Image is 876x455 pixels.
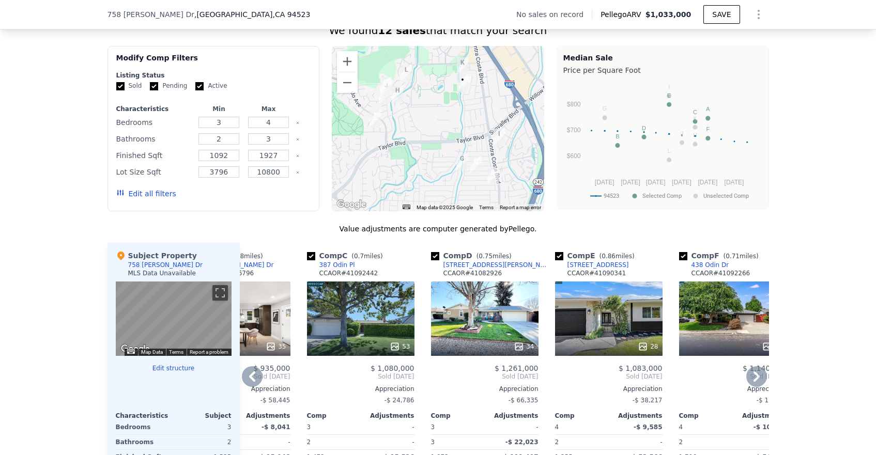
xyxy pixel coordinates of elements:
[116,165,192,179] div: Lot Size Sqft
[555,250,639,261] div: Comp E
[116,82,125,90] input: Sold
[693,115,697,121] text: K
[555,372,663,381] span: Sold [DATE]
[385,397,414,404] span: -$ 24,786
[116,281,232,356] div: Street View
[505,438,539,446] span: -$ 22,023
[107,224,769,234] div: Value adjustments are computer generated by Pellego .
[190,349,228,355] a: Report a problem
[706,126,710,132] text: F
[116,435,172,449] div: Bathrooms
[150,82,187,90] label: Pending
[307,435,359,449] div: 2
[128,269,196,277] div: MLS Data Unavailable
[431,435,483,449] div: 3
[667,92,671,99] text: E
[611,435,663,449] div: -
[563,53,762,63] div: Median Sale
[307,423,311,431] span: 3
[563,77,762,207] svg: A chart.
[371,364,414,372] span: $ 1,080,000
[514,341,534,352] div: 34
[516,9,592,20] div: No sales on record
[319,269,378,277] div: CCAOR # 41092442
[762,341,782,352] div: 60
[128,261,203,269] div: 758 [PERSON_NAME] Dr
[195,82,227,90] label: Active
[595,253,639,260] span: ( miles)
[724,179,744,186] text: [DATE]
[116,364,232,372] button: Edit structure
[431,423,435,431] span: 3
[757,397,787,404] span: -$ 13,195
[485,412,539,420] div: Adjustments
[706,106,710,112] text: A
[347,253,387,260] span: ( miles)
[107,23,769,38] div: We found that match your search
[693,132,697,138] text: H
[307,412,361,420] div: Comp
[431,385,539,393] div: Appreciation
[555,423,559,431] span: 4
[563,63,762,77] div: Price per Square Foot
[487,167,499,185] div: 1784 Shirley Dr
[195,82,204,90] input: Active
[555,412,609,420] div: Comp
[609,412,663,420] div: Adjustments
[642,125,646,131] text: D
[456,153,468,171] div: 1736 Ruth Dr
[403,205,410,209] button: Keyboard shortcuts
[296,170,300,175] button: Clear
[691,269,750,277] div: CCAOR # 41092266
[176,435,232,449] div: 2
[431,250,516,261] div: Comp D
[672,179,691,186] text: [DATE]
[174,412,232,420] div: Subject
[169,349,183,355] a: Terms (opens in new tab)
[239,435,290,449] div: -
[307,385,414,393] div: Appreciation
[380,77,391,95] div: 387 Odin Pl
[253,364,290,372] span: $ 935,000
[431,261,551,269] a: [STREET_ADDRESS][PERSON_NAME]
[262,423,290,431] span: -$ 8,041
[680,131,683,137] text: J
[116,71,311,80] div: Listing Status
[733,412,787,420] div: Adjustments
[604,193,619,199] text: 94523
[621,179,640,186] text: [DATE]
[479,253,493,260] span: 0.75
[754,423,787,431] span: -$ 10,337
[691,261,729,269] div: 438 Odin Dr
[141,349,163,356] button: Map Data
[363,435,414,449] div: -
[307,250,387,261] div: Comp C
[273,10,311,19] span: , CA 94523
[443,269,502,277] div: CCAOR # 41082926
[646,10,691,19] span: $1,033,000
[566,101,580,108] text: $800
[260,397,290,404] span: -$ 58,445
[337,72,358,93] button: Zoom out
[693,109,697,115] text: C
[646,179,665,186] text: [DATE]
[735,435,787,449] div: -
[633,397,663,404] span: -$ 38,217
[679,250,763,261] div: Comp F
[495,364,539,372] span: $ 1,261,000
[748,4,769,25] button: Show Options
[150,82,158,90] input: Pending
[679,372,787,381] span: Sold [DATE]
[668,84,670,90] text: I
[116,82,142,90] label: Sold
[602,253,616,260] span: 0.86
[116,412,174,420] div: Characteristics
[679,423,683,431] span: 4
[555,435,607,449] div: 2
[116,189,176,199] button: Edit all filters
[494,129,505,146] div: 1131 Santa Lucia Dr
[354,253,364,260] span: 0.7
[378,24,426,37] strong: 12 sales
[296,154,300,158] button: Clear
[479,205,494,210] a: Terms (opens in new tab)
